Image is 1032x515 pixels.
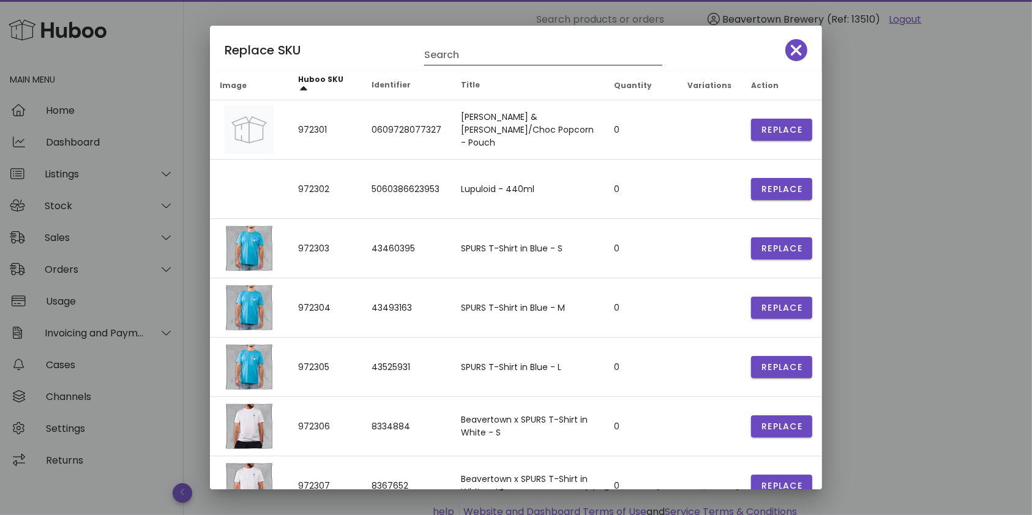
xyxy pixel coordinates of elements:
th: Action [741,71,822,100]
td: 0 [604,338,678,397]
td: SPURS T-Shirt in Blue - L [451,338,604,397]
button: Replace [751,119,812,141]
td: 43460395 [362,219,451,278]
td: 0 [604,100,678,160]
span: Quantity [614,80,652,91]
td: 972305 [288,338,362,397]
th: Huboo SKU: Sorted ascending. Activate to sort descending. [288,71,362,100]
span: Title [461,80,480,90]
button: Replace [751,237,812,259]
button: Replace [751,415,812,437]
td: 0 [604,397,678,456]
td: 972302 [288,160,362,219]
td: 0 [604,160,678,219]
td: 5060386623953 [362,160,451,219]
span: Identifier [372,80,411,90]
th: Quantity [604,71,678,100]
td: 43493163 [362,278,451,338]
td: [PERSON_NAME] & [PERSON_NAME]/Choc Popcorn - Pouch [451,100,604,160]
td: 43525931 [362,338,451,397]
span: Replace [761,183,802,196]
span: Image [220,80,247,91]
td: 0 [604,219,678,278]
td: 972306 [288,397,362,456]
th: Title: Not sorted. Activate to sort ascending. [451,71,604,100]
span: Replace [761,124,802,136]
td: 0609728077327 [362,100,451,160]
td: 972301 [288,100,362,160]
button: Replace [751,475,812,497]
span: Replace [761,361,802,374]
td: 972303 [288,219,362,278]
td: Lupuloid - 440ml [451,160,604,219]
span: Replace [761,420,802,433]
th: Image [210,71,288,100]
span: Action [751,80,779,91]
td: SPURS T-Shirt in Blue - M [451,278,604,338]
td: 8334884 [362,397,451,456]
td: Beavertown x SPURS T-Shirt in White - S [451,397,604,456]
td: 972304 [288,278,362,338]
td: SPURS T-Shirt in Blue - S [451,219,604,278]
th: Variations [678,71,741,100]
span: Replace [761,242,802,255]
th: Identifier: Not sorted. Activate to sort ascending. [362,71,451,100]
td: 0 [604,278,678,338]
span: Huboo SKU [298,74,343,84]
button: Replace [751,297,812,319]
div: Replace SKU [210,26,822,71]
button: Replace [751,356,812,378]
span: Variations [687,80,731,91]
span: Replace [761,302,802,314]
button: Replace [751,178,812,200]
span: Replace [761,480,802,492]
